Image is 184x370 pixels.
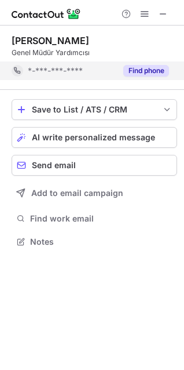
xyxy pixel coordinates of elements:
span: Find work email [30,213,172,224]
span: AI write personalized message [32,133,155,142]
span: Send email [32,161,76,170]
button: Send email [12,155,177,176]
button: save-profile-one-click [12,99,177,120]
img: ContactOut v5.3.10 [12,7,81,21]
div: [PERSON_NAME] [12,35,89,46]
button: AI write personalized message [12,127,177,148]
div: Save to List / ATS / CRM [32,105,157,114]
button: Add to email campaign [12,183,177,204]
button: Notes [12,234,177,250]
span: Notes [30,237,172,247]
button: Reveal Button [123,65,169,77]
span: Add to email campaign [31,188,123,198]
button: Find work email [12,211,177,227]
div: Genel Müdür Yardımcısı [12,48,177,58]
